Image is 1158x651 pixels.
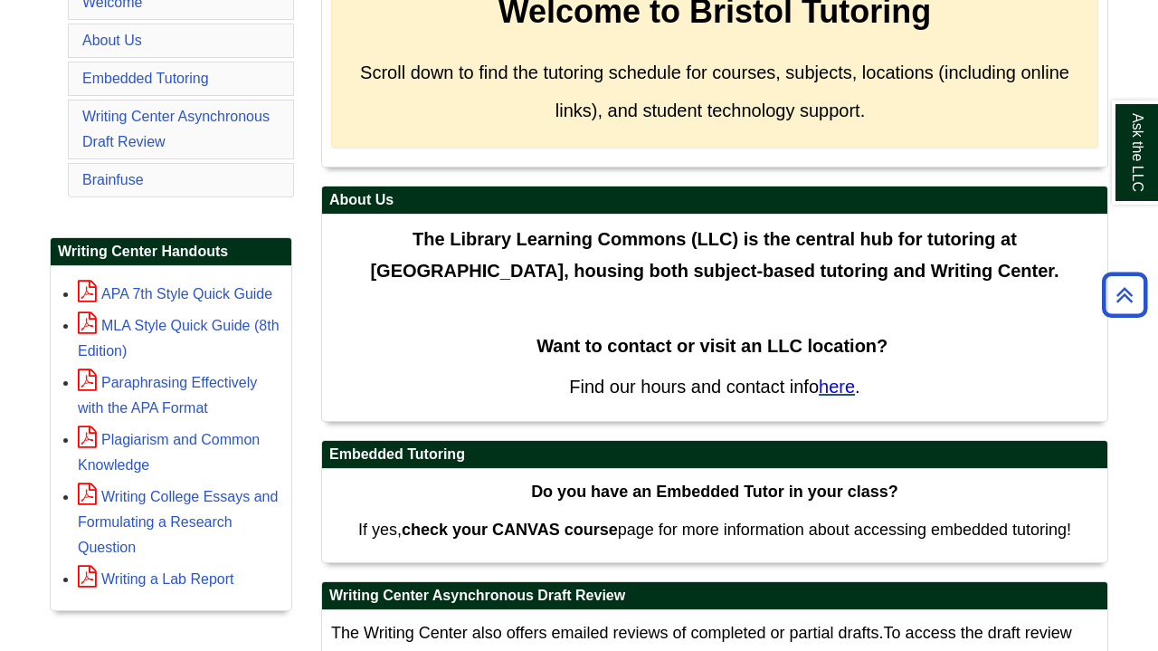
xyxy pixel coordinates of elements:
[78,318,280,359] a: MLA Style Quick Guide (8th Edition)
[78,375,257,416] a: Paraphrasing Effectively with the APA Format
[78,489,278,555] a: Writing College Essays and Formulating a Research Question
[51,238,291,266] h2: Writing Center Handouts
[331,624,884,642] span: The Writing Center also offers emailed reviews of completed or partial drafts.
[536,336,887,356] strong: Want to contact or visit an LLC location?
[569,377,819,397] span: Find our hours and contact info
[402,521,618,539] strong: check your CANVAS course
[78,432,260,473] a: Plagiarism and Common Knowledge
[78,286,272,302] a: APA 7th Style Quick Guide
[819,377,855,397] a: here
[78,571,233,587] a: Writing a Lab Report
[322,187,1107,215] h2: About Us
[82,71,209,86] a: Embedded Tutoring
[358,521,1071,539] span: If yes, page for more information about accessing embedded tutoring!
[322,441,1107,469] h2: Embedded Tutoring
[82,33,142,48] a: About Us
[360,62,1069,120] span: Scroll down to find the tutoring schedule for courses, subjects, locations (including online link...
[370,229,1058,281] span: The Library Learning Commons (LLC) is the central hub for tutoring at [GEOGRAPHIC_DATA], housing ...
[855,377,860,397] span: .
[322,582,1107,610] h2: Writing Center Asynchronous Draft Review
[82,109,270,149] a: Writing Center Asynchronous Draft Review
[531,483,898,501] strong: Do you have an Embedded Tutor in your class?
[82,172,144,187] a: Brainfuse
[1096,282,1153,307] a: Back to Top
